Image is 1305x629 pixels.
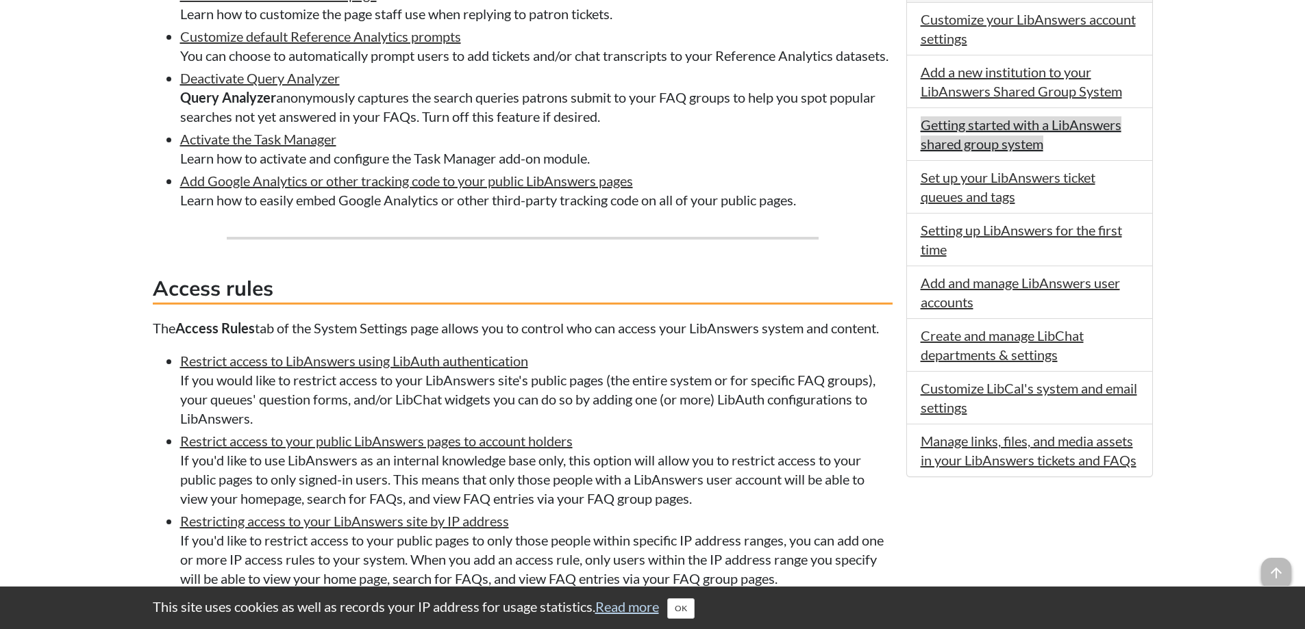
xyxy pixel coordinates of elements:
a: Getting started with a LibAnswers shared group system [921,116,1121,152]
a: Add and manage LibAnswers user accounts [921,274,1120,310]
a: arrow_upward [1261,559,1291,576]
a: Customize your LibAnswers account settings [921,11,1136,47]
a: Restrict access to your public LibAnswers pages to account holders [180,433,573,449]
a: Add Google Analytics or other tracking code to your public LibAnswers pages [180,172,633,189]
li: Learn how to activate and configure the Task Manager add-on module. [180,129,893,168]
a: Customize default Reference Analytics prompts [180,28,461,44]
a: Set up your LibAnswers ticket queues and tags [921,169,1095,205]
a: Activate the Task Manager [180,131,336,147]
a: Create and manage LibChat departments & settings [921,327,1084,363]
a: Manage links, files, and media assets in your LibAnswers tickets and FAQs [921,433,1136,468]
a: Customize LibCal's system and email settings [921,380,1137,415]
a: Restrict access to LibAnswers using LibAuth authentication [180,352,528,369]
div: This site uses cookies as well as records your IP address for usage statistics. [139,597,1167,619]
li: You can choose to automatically prompt users to add tickets and/or chat transcripts to your Refer... [180,27,893,65]
a: Deactivate Query Analyzer [180,70,340,86]
button: Close [667,598,695,619]
a: Read more [595,598,659,615]
p: The tab of the System Settings page allows you to control who can access your LibAnswers system a... [153,318,893,337]
h3: Access rules [153,274,893,305]
li: anonymously captures the search queries patrons submit to your FAQ groups to help you spot popula... [180,68,893,126]
a: Add a new institution to your LibAnswers Shared Group System [921,64,1122,99]
a: Restricting access to your LibAnswers site by IP address [180,513,509,529]
li: Learn how to easily embed Google Analytics or other third-party tracking code on all of your publ... [180,171,893,209]
strong: Access Rules [175,320,255,336]
a: Setting up LibAnswers for the first time [921,222,1122,257]
strong: Query Analyzer [180,89,276,105]
span: arrow_upward [1261,558,1291,588]
li: If you would like to restrict access to your LibAnswers site's public pages (the entire system or... [180,351,893,428]
li: If you'd like to use LibAnswers as an internal knowledge base only, this option will allow you to... [180,431,893,508]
